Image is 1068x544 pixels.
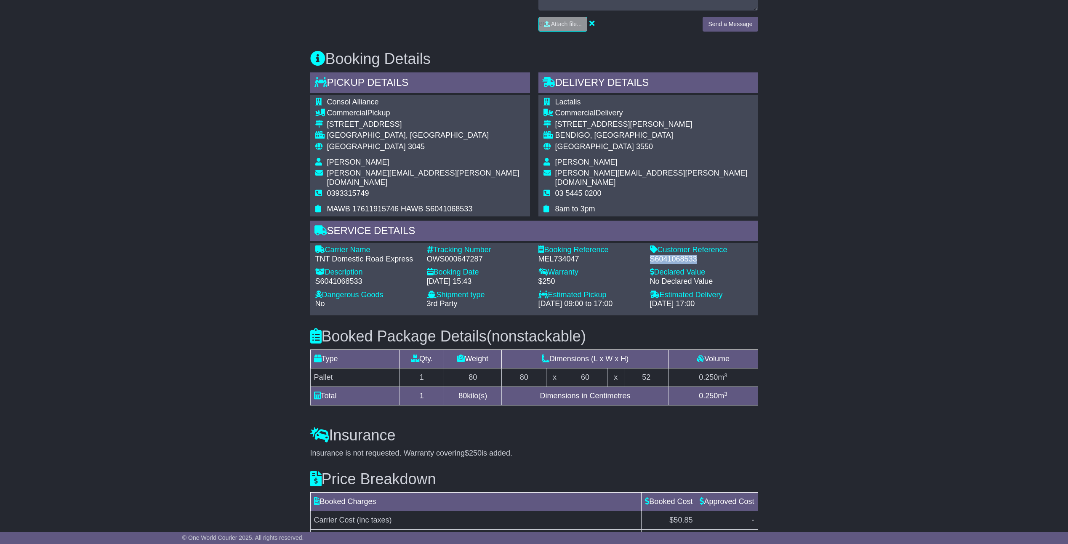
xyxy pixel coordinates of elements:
td: 80 [502,368,546,387]
sup: 3 [724,372,727,379]
div: S6041068533 [650,255,753,264]
td: Booked Cost [642,493,696,511]
td: Weight [444,350,502,368]
div: Declared Value [650,268,753,277]
span: 80 [458,392,467,400]
span: $250 [465,449,482,457]
td: 52 [624,368,668,387]
td: x [607,368,624,387]
td: Booked Charges [310,493,642,511]
span: Commercial [327,109,368,117]
div: S6041068533 [315,277,418,286]
div: Tracking Number [427,245,530,255]
div: OWS000647287 [427,255,530,264]
div: MEL734047 [538,255,642,264]
td: kilo(s) [444,387,502,405]
td: m [668,368,758,387]
h3: Insurance [310,427,758,444]
div: [DATE] 17:00 [650,299,753,309]
span: No [315,299,325,308]
button: Send a Message [703,17,758,32]
h3: Booked Package Details [310,328,758,345]
span: Consol Alliance [327,98,379,106]
td: 60 [563,368,607,387]
span: 0393315749 [327,189,369,197]
sup: 3 [724,391,727,397]
span: (inc taxes) [357,516,392,524]
div: Customer Reference [650,245,753,255]
td: Type [310,350,400,368]
div: Insurance is not requested. Warranty covering is added. [310,449,758,458]
td: Pallet [310,368,400,387]
span: 0.250 [699,392,718,400]
div: [STREET_ADDRESS] [327,120,525,129]
span: Lactalis [555,98,581,106]
span: [PERSON_NAME][EMAIL_ADDRESS][PERSON_NAME][DOMAIN_NAME] [555,169,748,187]
div: TNT Domestic Road Express [315,255,418,264]
span: 3rd Party [427,299,458,308]
h3: Price Breakdown [310,471,758,488]
span: [GEOGRAPHIC_DATA] [555,142,634,151]
td: 1 [400,368,444,387]
span: 8am to 3pm [555,205,595,213]
td: x [546,368,563,387]
div: Pickup [327,109,525,118]
span: Carrier Cost [314,516,355,524]
span: 3550 [636,142,653,151]
div: Estimated Delivery [650,291,753,300]
div: [GEOGRAPHIC_DATA], [GEOGRAPHIC_DATA] [327,131,525,140]
td: Approved Cost [696,493,758,511]
div: Delivery [555,109,753,118]
h3: Booking Details [310,51,758,67]
td: 80 [444,368,502,387]
span: 0.250 [699,373,718,381]
div: Service Details [310,221,758,243]
td: Total [310,387,400,405]
div: Shipment type [427,291,530,300]
span: 3045 [408,142,425,151]
div: Booking Reference [538,245,642,255]
td: 1 [400,387,444,405]
div: BENDIGO, [GEOGRAPHIC_DATA] [555,131,753,140]
div: Warranty [538,268,642,277]
td: m [668,387,758,405]
span: Commercial [555,109,596,117]
span: MAWB 17611915746 HAWB S6041068533 [327,205,473,213]
td: Dimensions in Centimetres [502,387,668,405]
div: No Declared Value [650,277,753,286]
span: © One World Courier 2025. All rights reserved. [182,534,304,541]
span: $50.85 [669,516,692,524]
td: Dimensions (L x W x H) [502,350,668,368]
span: - [752,516,754,524]
span: (nonstackable) [487,328,586,345]
span: [PERSON_NAME] [327,158,389,166]
span: 03 5445 0200 [555,189,602,197]
div: Delivery Details [538,72,758,95]
span: [PERSON_NAME] [555,158,618,166]
div: [STREET_ADDRESS][PERSON_NAME] [555,120,753,129]
div: Description [315,268,418,277]
div: Dangerous Goods [315,291,418,300]
td: Volume [668,350,758,368]
div: Booking Date [427,268,530,277]
div: Estimated Pickup [538,291,642,300]
span: [PERSON_NAME][EMAIL_ADDRESS][PERSON_NAME][DOMAIN_NAME] [327,169,519,187]
div: Pickup Details [310,72,530,95]
td: Qty. [400,350,444,368]
div: [DATE] 09:00 to 17:00 [538,299,642,309]
span: [GEOGRAPHIC_DATA] [327,142,406,151]
div: $250 [538,277,642,286]
div: Carrier Name [315,245,418,255]
div: [DATE] 15:43 [427,277,530,286]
